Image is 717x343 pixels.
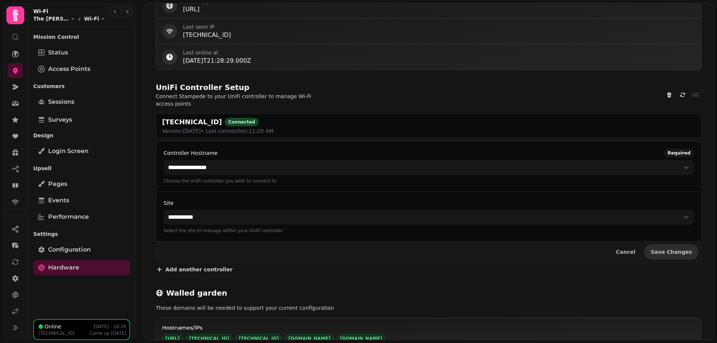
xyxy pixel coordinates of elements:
p: Settings [33,227,130,241]
h2: Wi-Fi [33,7,105,15]
div: Version: [DATE] • Last connection: 11:20 AM [162,127,273,135]
span: Surveys [48,115,72,124]
h2: [TECHNICAL_ID] [162,117,222,127]
p: [DATE]T21:28:29.000Z [183,56,695,65]
a: Performance [33,209,130,224]
button: Delete [663,88,676,101]
span: Hardware [48,263,79,272]
p: Last seen IP [183,23,695,31]
div: [DOMAIN_NAME] [285,334,333,343]
div: Required [664,149,694,157]
p: These domains will be needed to support your current configuration [156,304,347,312]
span: Login screen [48,147,89,156]
button: Add another controller [156,266,233,273]
button: Refresh [676,88,689,101]
span: Sessions [48,97,74,106]
a: Login screen [33,144,130,159]
a: Sessions [33,94,130,109]
p: Select the site to manage within your UniFi controller [164,228,694,234]
a: Events [33,193,130,208]
span: Add another controller [165,267,233,272]
p: Customers [33,79,130,93]
p: Connect Stampede to your UniFi controller to manage Wi-Fi access points [156,93,347,107]
p: [DATE] - 10:28 [94,324,126,330]
div: [TECHNICAL_ID] [235,334,282,343]
p: Online [44,323,61,330]
span: Configuration [48,245,91,254]
h2: Walled garden [166,288,227,298]
span: Access Points [48,65,90,74]
button: Online[DATE] - 10:28[TECHNICAL_ID]Came up[DATE] [33,319,130,340]
div: Connected [225,118,258,126]
div: [TECHNICAL_ID] [186,334,233,343]
p: [TECHNICAL_ID] [38,330,74,336]
a: Surveys [33,112,130,127]
span: Pages [48,180,67,188]
span: The [PERSON_NAME] Town [33,15,69,22]
h3: Hostnames/IPs [162,324,695,331]
span: Came up [90,331,110,336]
label: Controller Hostname [164,149,218,157]
button: Cancel [610,244,641,259]
button: Wi-Fi [84,15,105,22]
p: Design [33,129,130,142]
span: Events [48,196,69,205]
button: The [PERSON_NAME] Town [33,15,75,22]
h2: UniFi Controller Setup [156,82,249,93]
div: [URL] [162,334,183,343]
button: View Details [690,89,702,101]
nav: breadcrumb [33,15,105,22]
a: Access Points [33,62,130,77]
a: Pages [33,177,130,191]
span: Performance [48,212,89,221]
p: [URL] [183,5,695,14]
label: Site [164,199,174,207]
a: Status [33,45,130,60]
p: [TECHNICAL_ID] [183,31,695,40]
div: [DOMAIN_NAME] [337,334,385,343]
p: Upsell [33,162,130,175]
span: [DATE] [111,331,126,336]
button: Save Changes [644,244,698,259]
p: Choose the UniFi controller you wish to connect to [164,178,694,184]
span: Cancel [616,249,635,255]
span: Status [48,48,68,57]
a: Configuration [33,242,130,257]
span: Save Changes [651,249,692,255]
a: Hardware [33,260,130,275]
p: Mission Control [33,30,130,44]
p: Last online at [183,49,695,56]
